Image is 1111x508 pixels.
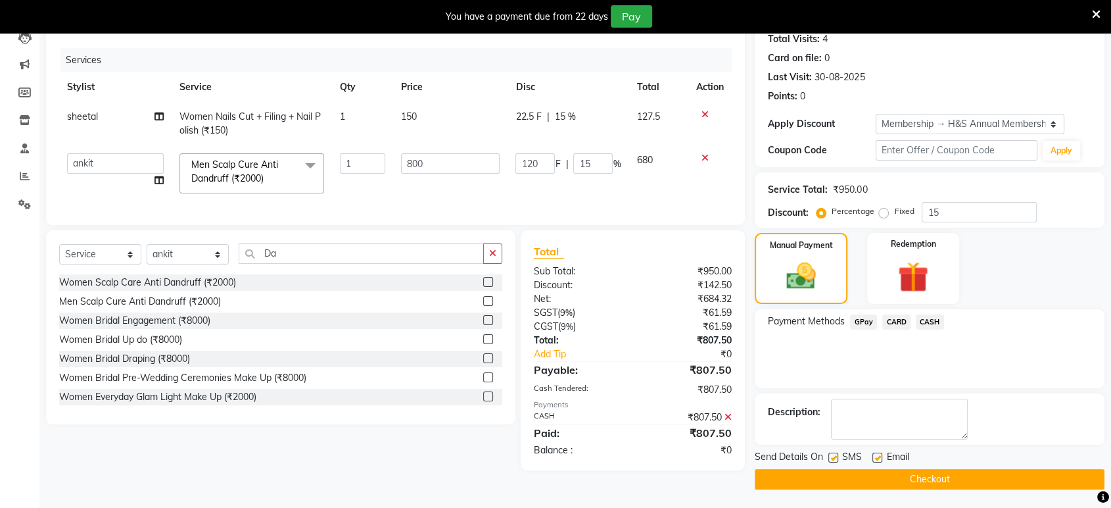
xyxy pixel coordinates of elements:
[822,32,828,46] div: 4
[524,444,633,457] div: Balance :
[633,320,742,334] div: ₹61.59
[842,450,862,467] span: SMS
[534,307,557,318] span: SGST
[633,425,742,441] div: ₹807.50
[59,333,182,347] div: Women Bridal Up do (₹8000)
[524,362,633,378] div: Payable:
[768,183,828,197] div: Service Total:
[560,307,573,318] span: 9%
[636,111,659,122] span: 127.5
[239,243,484,264] input: Search or Scan
[633,306,742,320] div: ₹61.59
[633,362,742,378] div: ₹807.50
[755,450,823,467] span: Send Details On
[611,5,652,28] button: Pay
[508,72,628,102] th: Disc
[768,206,809,220] div: Discount:
[59,390,256,404] div: Women Everyday Glam Light Make Up (₹2000)
[633,334,742,347] div: ₹807.50
[770,240,833,251] label: Manual Payment
[688,72,732,102] th: Action
[534,320,558,332] span: CGST
[67,111,98,122] span: sheetal
[264,172,270,184] a: x
[393,72,508,102] th: Price
[768,315,845,328] span: Payment Methods
[768,70,812,84] div: Last Visit:
[890,238,935,250] label: Redemption
[59,295,221,309] div: Men Scalp Cure Anti Dandruff (₹2000)
[401,111,417,122] span: 150
[633,383,742,397] div: ₹807.50
[888,258,937,296] img: _gift.svg
[554,110,575,124] span: 15 %
[59,314,210,328] div: Women Bridal Engagement (₹8000)
[876,140,1037,161] input: Enter Offer / Coupon Code
[534,245,564,259] span: Total
[524,320,633,334] div: ( )
[633,444,742,457] div: ₹0
[524,383,633,397] div: Cash Tendered:
[1043,141,1080,161] button: Apply
[340,111,345,122] span: 1
[524,306,633,320] div: ( )
[916,315,944,330] span: CASH
[628,72,688,102] th: Total
[59,352,190,366] div: Women Bridal Draping (₹8000)
[561,321,573,332] span: 9%
[824,51,830,65] div: 0
[882,315,910,330] span: CARD
[800,89,805,103] div: 0
[524,265,633,278] div: Sub Total:
[172,72,332,102] th: Service
[768,89,797,103] div: Points:
[833,183,867,197] div: ₹950.00
[60,48,742,72] div: Services
[524,411,633,424] div: CASH
[613,157,621,171] span: %
[777,259,824,293] img: _cash.svg
[768,117,876,131] div: Apply Discount
[651,347,742,361] div: ₹0
[524,292,633,306] div: Net:
[446,10,608,24] div: You have a payment due from 22 days
[633,265,742,278] div: ₹950.00
[179,111,321,136] span: Women Nails Cut + Filing + Nail Polish (₹150)
[768,143,876,157] div: Coupon Code
[636,154,652,166] span: 680
[515,110,541,124] span: 22.5 F
[59,371,306,385] div: Women Bridal Pre-Wedding Ceremonies Make Up (₹8000)
[546,110,549,124] span: |
[534,399,732,411] div: Payments
[850,315,877,330] span: GPay
[524,347,651,361] a: Add Tip
[191,159,278,184] span: Men Scalp Cure Anti Dandruff (₹2000)
[755,469,1104,490] button: Checkout
[768,405,820,419] div: Description:
[59,72,172,102] th: Stylist
[332,72,393,102] th: Qty
[768,51,822,65] div: Card on file:
[633,411,742,424] div: ₹807.50
[894,205,914,217] label: Fixed
[633,278,742,292] div: ₹142.50
[555,157,560,171] span: F
[565,157,568,171] span: |
[815,70,864,84] div: 30-08-2025
[524,425,633,441] div: Paid:
[768,32,820,46] div: Total Visits:
[886,450,909,467] span: Email
[59,276,236,290] div: Women Scalp Care Anti Dandruff (₹2000)
[633,292,742,306] div: ₹684.32
[524,278,633,292] div: Discount:
[832,205,874,217] label: Percentage
[524,334,633,347] div: Total:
